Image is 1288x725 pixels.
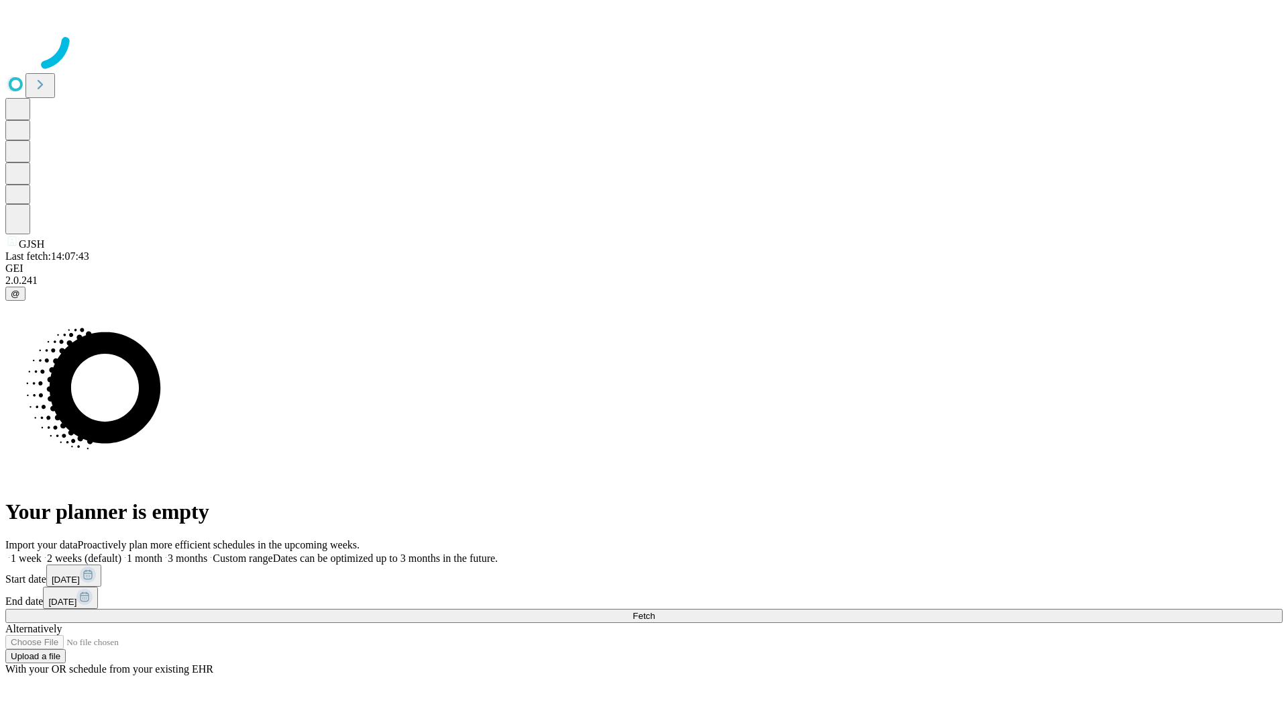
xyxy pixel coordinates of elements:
[127,552,162,564] span: 1 month
[19,238,44,250] span: GJSH
[5,539,78,550] span: Import your data
[273,552,498,564] span: Dates can be optimized up to 3 months in the future.
[213,552,272,564] span: Custom range
[5,663,213,675] span: With your OR schedule from your existing EHR
[11,552,42,564] span: 1 week
[11,289,20,299] span: @
[5,609,1283,623] button: Fetch
[5,287,25,301] button: @
[43,587,98,609] button: [DATE]
[47,552,121,564] span: 2 weeks (default)
[633,611,655,621] span: Fetch
[5,623,62,634] span: Alternatively
[46,565,101,587] button: [DATE]
[5,649,66,663] button: Upload a file
[78,539,360,550] span: Proactively plan more efficient schedules in the upcoming weeks.
[5,262,1283,275] div: GEI
[168,552,207,564] span: 3 months
[5,250,89,262] span: Last fetch: 14:07:43
[5,275,1283,287] div: 2.0.241
[5,565,1283,587] div: Start date
[5,587,1283,609] div: End date
[48,597,76,607] span: [DATE]
[52,575,80,585] span: [DATE]
[5,499,1283,524] h1: Your planner is empty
